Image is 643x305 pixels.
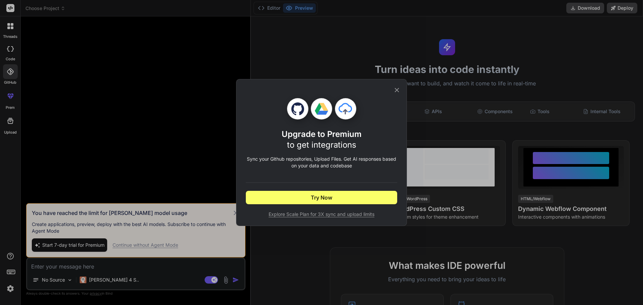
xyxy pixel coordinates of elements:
[246,191,397,204] button: Try Now
[246,156,397,169] p: Sync your Github repositories, Upload Files. Get AI responses based on your data and codebase
[311,194,332,202] span: Try Now
[282,129,362,150] h1: Upgrade to Premium
[246,211,397,218] span: Explore Scale Plan for 3X sync and upload limits
[287,140,356,150] span: to get integrations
